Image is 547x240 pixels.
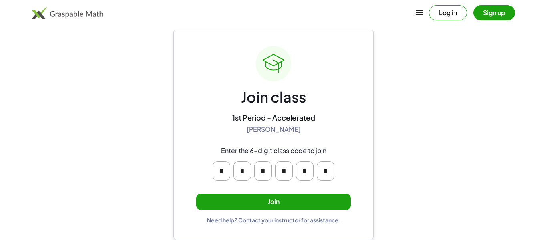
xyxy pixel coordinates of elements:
button: Sign up [473,5,515,20]
div: 1st Period - Accelerated [232,113,315,122]
div: Join class [241,88,306,107]
div: Need help? Contact your instructor for assistance. [207,216,340,224]
input: Please enter OTP character 6 [317,161,334,181]
input: Please enter OTP character 3 [254,161,272,181]
button: Log in [429,5,467,20]
input: Please enter OTP character 2 [233,161,251,181]
input: Please enter OTP character 5 [296,161,314,181]
input: Please enter OTP character 4 [275,161,293,181]
input: Please enter OTP character 1 [213,161,230,181]
div: Enter the 6-digit class code to join [221,147,326,155]
div: [PERSON_NAME] [247,125,301,134]
button: Join [196,194,351,210]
